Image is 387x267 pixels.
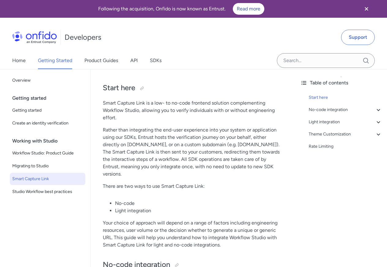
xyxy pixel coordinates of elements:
[12,135,88,147] div: Working with Studio
[103,99,283,121] p: Smart Capture Link is a low- to no-code frontend solution complementing Workflow Studio, allowing...
[12,52,26,69] a: Home
[233,3,264,15] a: Read more
[12,150,83,157] span: Workflow Studio: Product Guide
[309,94,382,101] a: Start here
[10,147,85,159] a: Workflow Studio: Product Guide
[341,30,375,45] a: Support
[84,52,118,69] a: Product Guides
[309,131,382,138] a: Theme Customization
[115,207,283,214] li: Light integration
[309,118,382,126] a: Light integration
[12,162,83,170] span: Migrating to Studio
[115,200,283,207] li: No-code
[12,188,83,195] span: Studio Workflow best practices
[277,53,375,68] input: Onfido search input field
[309,143,382,150] a: Rate Limiting
[10,173,85,185] a: Smart Capture Link
[10,104,85,117] a: Getting started
[103,219,283,249] p: Your choice of approach will depend on a range of factors including engineering resources, user v...
[12,120,83,127] span: Create an identity verification
[130,52,138,69] a: API
[300,79,382,87] div: Table of contents
[103,83,283,93] h2: Start here
[38,52,72,69] a: Getting Started
[12,31,57,43] img: Onfido Logo
[150,52,162,69] a: SDKs
[309,106,382,113] a: No-code integration
[10,160,85,172] a: Migrating to Studio
[10,117,85,129] a: Create an identity verification
[103,183,283,190] p: There are two ways to use Smart Capture Link:
[12,175,83,183] span: Smart Capture Link
[355,1,378,17] button: Close banner
[12,107,83,114] span: Getting started
[103,126,283,178] p: Rather than integrating the end-user experience into your system or application using our SDKs, E...
[363,5,370,13] svg: Close banner
[12,77,83,84] span: Overview
[10,74,85,87] a: Overview
[12,92,88,104] div: Getting started
[10,186,85,198] a: Studio Workflow best practices
[65,32,101,42] h1: Developers
[7,3,355,15] div: Following the acquisition, Onfido is now known as Entrust.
